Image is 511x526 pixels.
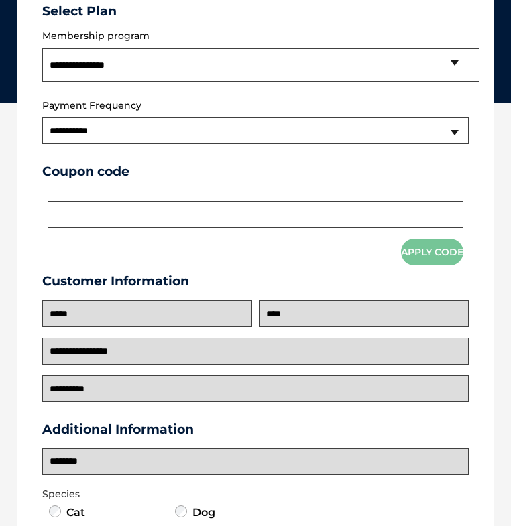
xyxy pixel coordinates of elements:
legend: Species [42,488,469,500]
label: Payment Frequency [42,100,141,111]
h3: Coupon code [42,164,469,180]
h3: Select Plan [42,4,469,19]
h3: Customer Information [42,274,469,289]
button: Apply Code [401,239,463,265]
label: Membership program [42,30,469,42]
h3: Additional Information [37,422,474,438]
